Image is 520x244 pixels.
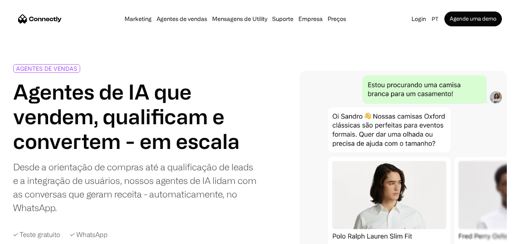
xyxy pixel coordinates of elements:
[428,13,444,25] div: pt
[210,16,270,22] a: Mensagens de Utility
[432,13,438,25] div: pt
[70,231,108,239] div: ✓ WhatsApp
[270,16,296,22] a: Suporte
[154,16,210,22] a: Agentes de vendas
[409,13,428,25] a: Login
[298,13,323,25] div: Empresa
[325,16,349,22] a: Preços
[296,13,325,25] div: Empresa
[16,65,77,72] div: AGENTES DE VENDAS
[8,229,49,241] aside: Language selected: Português (Brasil)
[122,16,154,22] a: Marketing
[444,12,502,26] a: Agende uma demo
[13,160,257,214] div: Desde a orientação de compras até a qualificação de leads e a integração de usuários, nossos agen...
[18,13,62,25] a: home
[16,230,49,241] ul: Language list
[13,79,257,153] h1: Agentes de IA que vendem, qualificam e convertem - em escala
